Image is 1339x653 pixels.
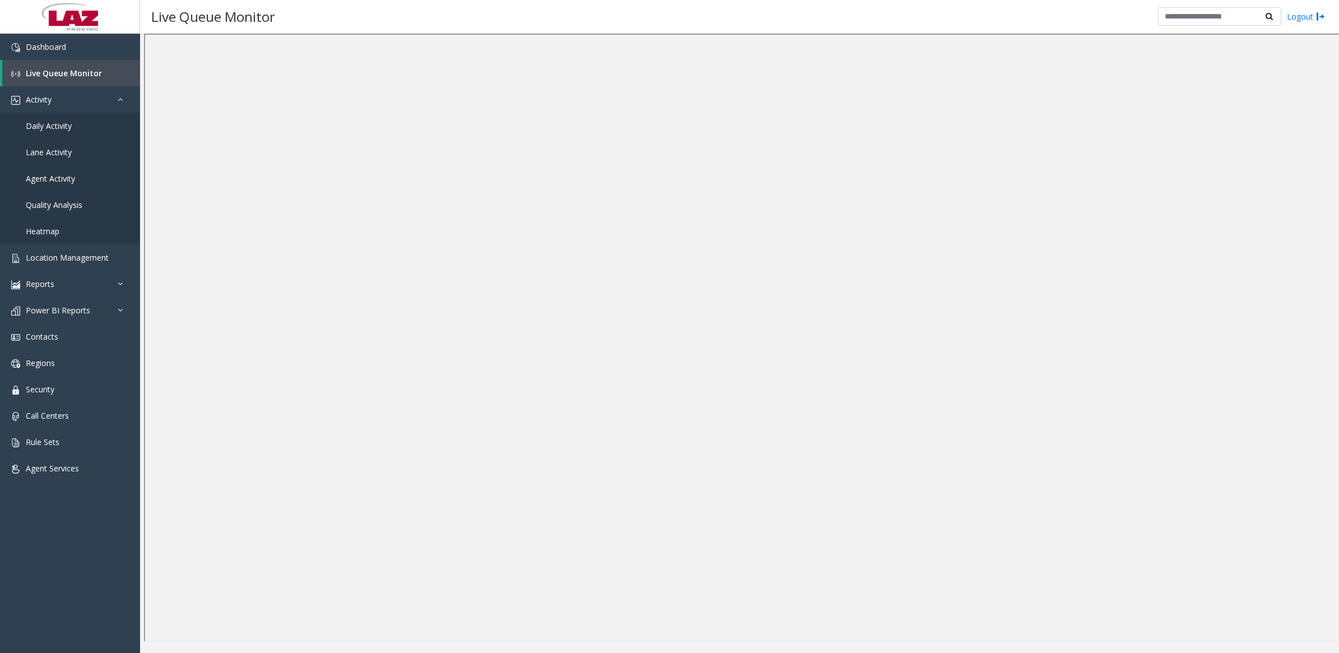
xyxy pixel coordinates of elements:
[11,280,20,289] img: 'icon'
[26,463,79,474] span: Agent Services
[26,121,72,131] span: Daily Activity
[11,43,20,52] img: 'icon'
[1287,11,1325,22] a: Logout
[11,254,20,263] img: 'icon'
[11,465,20,474] img: 'icon'
[26,384,54,395] span: Security
[11,70,20,78] img: 'icon'
[1316,11,1325,22] img: logout
[26,94,52,105] span: Activity
[146,3,281,30] h3: Live Queue Monitor
[11,96,20,105] img: 'icon'
[11,333,20,342] img: 'icon'
[11,359,20,368] img: 'icon'
[26,331,58,342] span: Contacts
[26,200,82,210] span: Quality Analysis
[11,386,20,395] img: 'icon'
[26,437,59,447] span: Rule Sets
[26,410,69,421] span: Call Centers
[11,307,20,316] img: 'icon'
[11,438,20,447] img: 'icon'
[26,226,59,237] span: Heatmap
[11,412,20,421] img: 'icon'
[2,60,140,86] a: Live Queue Monitor
[26,68,102,78] span: Live Queue Monitor
[26,252,109,263] span: Location Management
[26,173,75,184] span: Agent Activity
[26,305,90,316] span: Power BI Reports
[26,41,66,52] span: Dashboard
[26,147,72,158] span: Lane Activity
[26,279,54,289] span: Reports
[26,358,55,368] span: Regions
